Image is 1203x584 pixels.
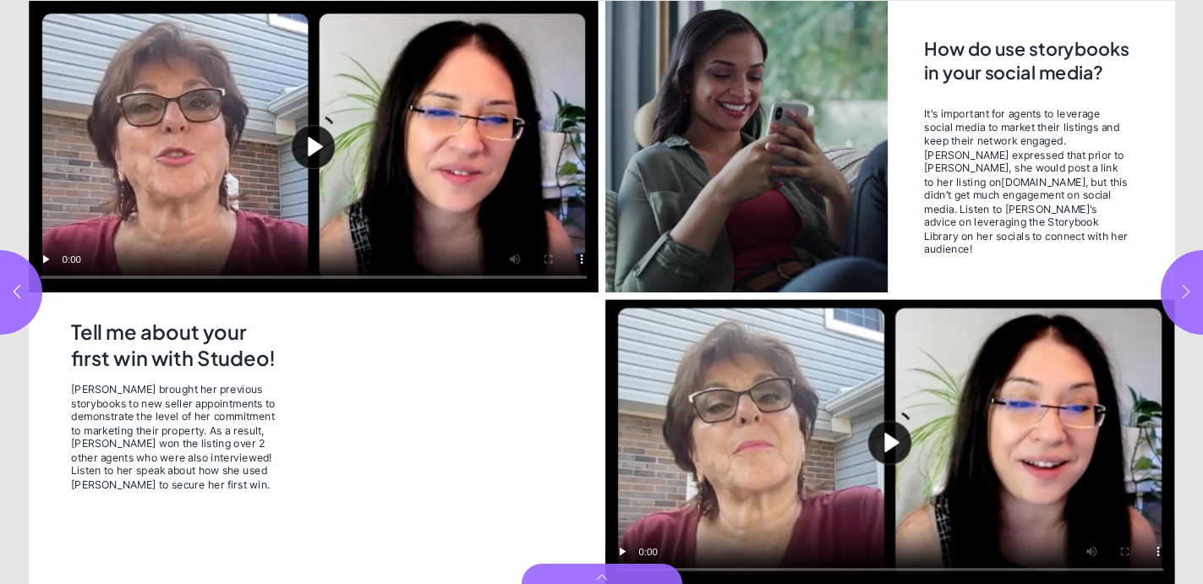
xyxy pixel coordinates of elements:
h2: Tell me about your first win with Studeo! [71,319,287,372]
a: [DOMAIN_NAME] [1001,174,1085,188]
span: [PERSON_NAME] brought her previous storybooks to new seller appointments to demonstrate the level... [71,382,283,490]
span: It's important for agents to leverage social media to market their listings and keep their networ... [924,106,1129,255]
h2: How do use storybooks in your social media? [924,36,1132,96]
